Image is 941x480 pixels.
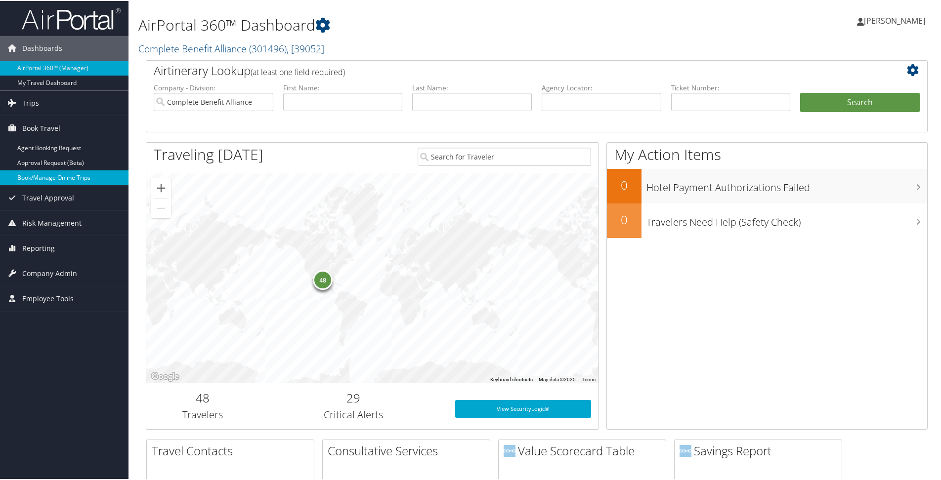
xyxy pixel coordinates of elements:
[607,176,642,193] h2: 0
[251,66,345,77] span: (at least one field required)
[680,444,691,456] img: domo-logo.png
[249,41,287,54] span: ( 301496 )
[149,369,181,382] a: Open this area in Google Maps (opens a new window)
[864,14,925,25] span: [PERSON_NAME]
[151,198,171,217] button: Zoom out
[22,185,74,209] span: Travel Approval
[313,269,333,289] div: 48
[504,444,515,456] img: domo-logo.png
[328,441,490,458] h2: Consultative Services
[455,399,591,417] a: View SecurityLogic®
[154,82,273,92] label: Company - Division:
[504,441,666,458] h2: Value Scorecard Table
[490,375,533,382] button: Keyboard shortcuts
[22,210,82,235] span: Risk Management
[22,285,74,310] span: Employee Tools
[582,376,596,381] a: Terms (opens in new tab)
[154,143,263,164] h1: Traveling [DATE]
[152,441,314,458] h2: Travel Contacts
[22,260,77,285] span: Company Admin
[138,41,324,54] a: Complete Benefit Alliance
[607,210,642,227] h2: 0
[542,82,661,92] label: Agency Locator:
[22,35,62,60] span: Dashboards
[646,175,927,194] h3: Hotel Payment Authorizations Failed
[800,92,920,112] button: Search
[138,14,670,35] h1: AirPortal 360™ Dashboard
[154,61,855,78] h2: Airtinerary Lookup
[22,90,39,115] span: Trips
[607,143,927,164] h1: My Action Items
[680,441,842,458] h2: Savings Report
[22,115,60,140] span: Book Travel
[267,389,440,405] h2: 29
[267,407,440,421] h3: Critical Alerts
[151,177,171,197] button: Zoom in
[154,389,252,405] h2: 48
[283,82,403,92] label: First Name:
[607,202,927,237] a: 0Travelers Need Help (Safety Check)
[154,407,252,421] h3: Travelers
[671,82,791,92] label: Ticket Number:
[412,82,532,92] label: Last Name:
[857,5,935,35] a: [PERSON_NAME]
[607,168,927,202] a: 0Hotel Payment Authorizations Failed
[646,209,927,228] h3: Travelers Need Help (Safety Check)
[287,41,324,54] span: , [ 39052 ]
[22,235,55,260] span: Reporting
[22,6,121,30] img: airportal-logo.png
[418,147,591,165] input: Search for Traveler
[539,376,576,381] span: Map data ©2025
[149,369,181,382] img: Google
